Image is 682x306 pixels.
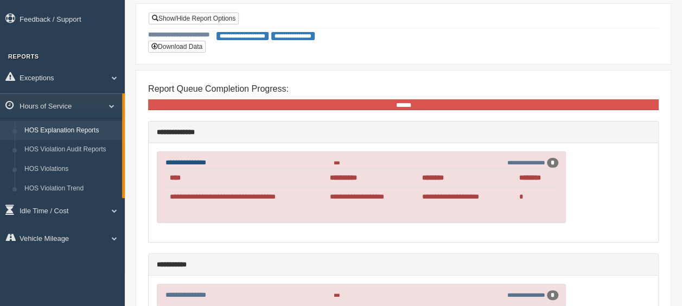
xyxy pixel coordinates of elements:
[20,140,122,160] a: HOS Violation Audit Reports
[148,41,206,53] button: Download Data
[20,179,122,199] a: HOS Violation Trend
[148,84,659,94] h4: Report Queue Completion Progress:
[149,12,239,24] a: Show/Hide Report Options
[20,160,122,179] a: HOS Violations
[20,121,122,141] a: HOS Explanation Reports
